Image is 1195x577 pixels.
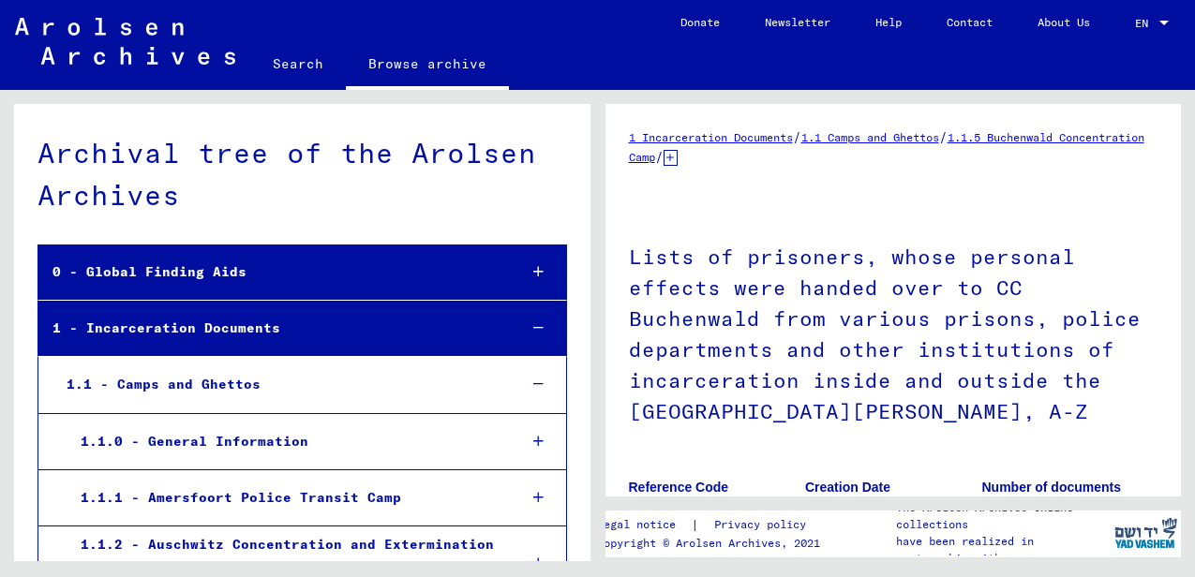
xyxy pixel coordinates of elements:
[629,130,793,144] a: 1 Incarceration Documents
[38,254,502,290] div: 0 - Global Finding Aids
[793,128,801,145] span: /
[250,41,346,86] a: Search
[52,366,502,403] div: 1.1 - Camps and Ghettos
[67,480,502,516] div: 1.1.1 - Amersfoort Police Transit Camp
[629,214,1158,451] h1: Lists of prisoners, whose personal effects were handed over to CC Buchenwald from various prisons...
[699,515,829,535] a: Privacy policy
[1111,510,1181,556] img: yv_logo.png
[67,423,502,460] div: 1.1.0 - General Information
[597,535,829,552] p: Copyright © Arolsen Archives, 2021
[346,41,509,90] a: Browse archive
[597,515,829,535] div: |
[655,148,664,165] span: /
[981,480,1121,495] b: Number of documents
[801,130,939,144] a: 1.1 Camps and Ghettos
[597,515,691,535] a: Legal notice
[37,132,567,216] div: Archival tree of the Arolsen Archives
[896,533,1109,567] p: have been realized in partnership with
[896,499,1109,533] p: The Arolsen Archives online collections
[629,480,729,495] b: Reference Code
[805,480,890,495] b: Creation Date
[1135,17,1156,30] span: EN
[15,18,235,65] img: Arolsen_neg.svg
[939,128,948,145] span: /
[38,310,502,347] div: 1 - Incarceration Documents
